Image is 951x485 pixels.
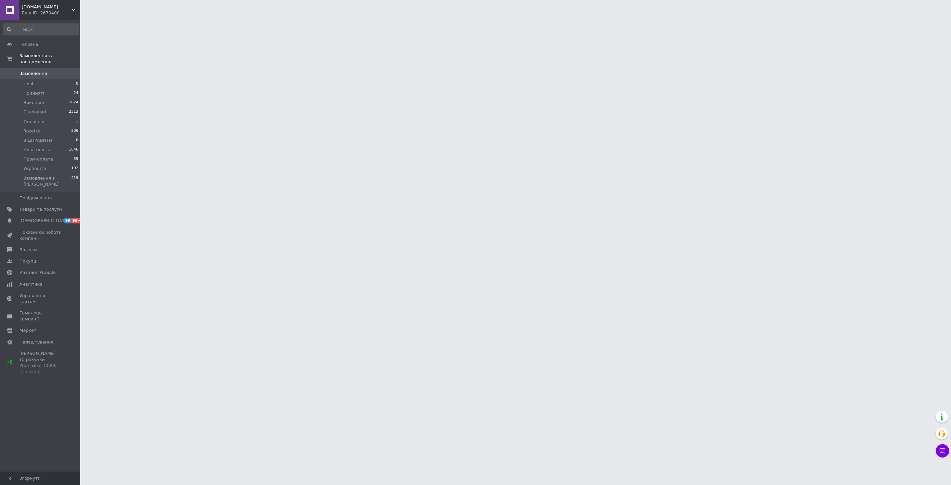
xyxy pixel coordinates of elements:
[64,218,71,223] span: 99
[69,147,78,153] span: 1846
[71,128,78,134] span: 206
[23,147,51,153] span: Нова-пошта
[19,195,52,201] span: Повідомлення
[74,90,78,96] span: 24
[23,81,33,87] span: Нові
[71,166,78,172] span: 192
[23,90,44,96] span: Прийняті
[19,310,62,322] span: Гаманець компанії
[71,175,78,187] span: 419
[76,119,78,125] span: 1
[23,109,46,115] span: Скасовані
[22,4,72,10] span: droptape.store
[22,10,80,16] div: Ваш ID: 2670400
[69,109,78,115] span: 2313
[76,81,78,87] span: 0
[23,166,46,172] span: Укрпошта
[19,351,62,375] span: [PERSON_NAME] та рахунки
[19,258,37,264] span: Покупці
[19,206,62,212] span: Товари та послуги
[19,281,42,287] span: Аналітика
[23,175,71,187] span: Замовлення з [PERSON_NAME]
[19,327,36,333] span: Маркет
[936,444,949,458] button: Чат з покупцем
[19,293,62,305] span: Управління сайтом
[19,53,80,65] span: Замовлення та повідомлення
[19,218,69,224] span: [DEMOGRAPHIC_DATA]
[19,339,54,345] span: Налаштування
[23,119,44,125] span: Оплачені
[69,100,78,106] span: 2824
[74,156,78,162] span: 39
[23,156,53,162] span: Пром-оплата
[3,23,79,35] input: Пошук
[19,41,38,47] span: Головна
[19,363,62,375] div: Prom мікс 10000 (3 місяці)
[23,137,52,143] span: ВІДПРАВИТИ
[76,137,78,143] span: 0
[71,218,82,223] span: 99+
[19,247,37,253] span: Відгуки
[19,71,47,77] span: Замовлення
[23,100,44,106] span: Виконані
[23,128,41,134] span: Rozetka
[19,270,56,276] span: Каталог ProSale
[19,229,62,241] span: Показники роботи компанії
